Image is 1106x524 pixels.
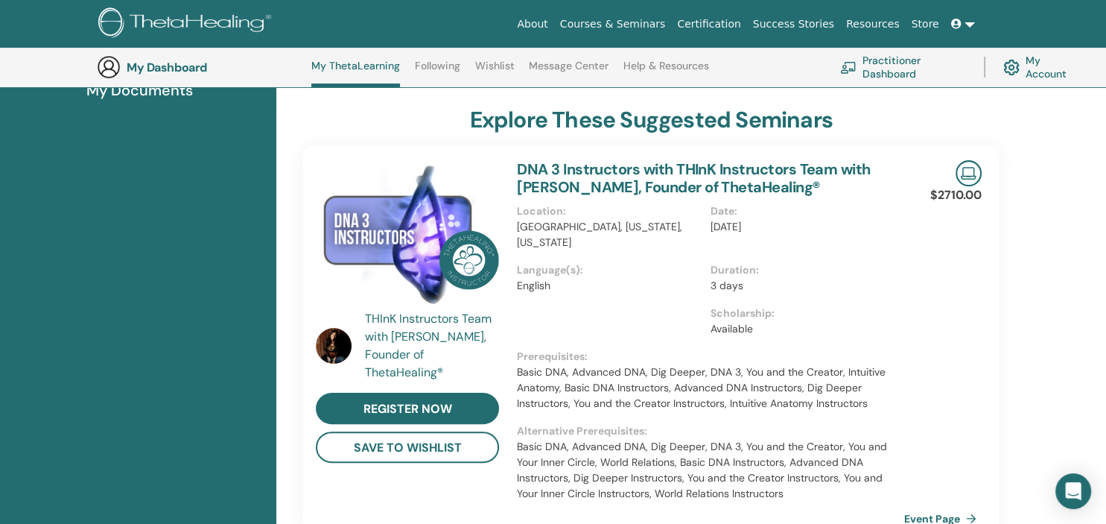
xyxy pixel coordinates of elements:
[517,349,904,364] p: Prerequisites :
[517,423,904,439] p: Alternative Prerequisites :
[316,160,499,315] img: DNA 3 Instructors
[671,10,746,38] a: Certification
[517,439,904,502] p: Basic DNA, Advanced DNA, Dig Deeper, DNA 3, You and the Creator, You and Your Inner Circle, World...
[511,10,553,38] a: About
[1003,51,1078,83] a: My Account
[517,278,702,294] p: English
[840,51,966,83] a: Practitioner Dashboard
[711,278,895,294] p: 3 days
[711,262,895,278] p: Duration :
[363,401,452,417] span: register now
[311,60,400,87] a: My ThetaLearning
[316,393,499,424] a: register now
[517,262,702,278] p: Language(s) :
[711,306,895,321] p: Scholarship :
[1055,473,1091,509] div: Open Intercom Messenger
[517,203,702,219] p: Location :
[840,10,906,38] a: Resources
[906,10,945,38] a: Store
[469,107,832,133] h3: explore these suggested seminars
[517,219,702,250] p: [GEOGRAPHIC_DATA], [US_STATE], [US_STATE]
[529,60,608,83] a: Message Center
[840,61,856,73] img: chalkboard-teacher.svg
[623,60,709,83] a: Help & Resources
[711,203,895,219] p: Date :
[956,160,982,186] img: Live Online Seminar
[711,321,895,337] p: Available
[316,328,352,364] img: default.jpg
[517,364,904,411] p: Basic DNA, Advanced DNA, Dig Deeper, DNA 3, You and the Creator, Intuitive Anatomy, Basic DNA Ins...
[711,219,895,235] p: [DATE]
[930,186,982,204] p: $2710.00
[365,310,503,382] a: THInK Instructors Team with [PERSON_NAME], Founder of ThetaHealing®
[86,79,193,101] span: My Documents
[554,10,672,38] a: Courses & Seminars
[127,60,276,75] h3: My Dashboard
[98,7,276,41] img: logo.png
[747,10,840,38] a: Success Stories
[517,160,870,197] a: DNA 3 Instructors with THInK Instructors Team with [PERSON_NAME], Founder of ThetaHealing®
[97,55,121,79] img: generic-user-icon.jpg
[1003,56,1020,79] img: cog.svg
[415,60,460,83] a: Following
[316,432,499,463] button: save to wishlist
[475,60,515,83] a: Wishlist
